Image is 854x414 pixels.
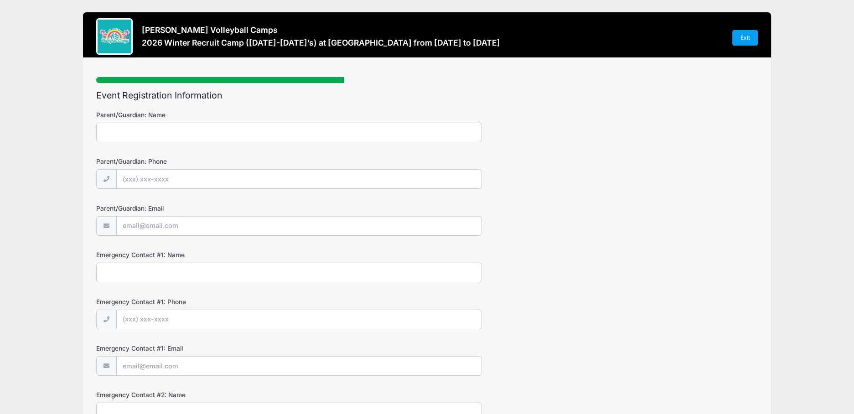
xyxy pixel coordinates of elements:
[732,30,758,46] a: Exit
[116,216,482,236] input: email@email.com
[96,297,316,306] label: Emergency Contact #1: Phone
[96,90,757,101] h2: Event Registration Information
[96,110,316,119] label: Parent/Guardian: Name
[96,390,316,399] label: Emergency Contact #2: Name
[116,310,482,329] input: (xxx) xxx-xxxx
[96,204,316,213] label: Parent/Guardian: Email
[96,344,316,353] label: Emergency Contact #1: Email
[116,356,482,376] input: email@email.com
[96,250,316,259] label: Emergency Contact #1: Name
[142,38,500,47] h3: 2026 Winter Recruit Camp ([DATE]-[DATE]’s) at [GEOGRAPHIC_DATA] from [DATE] to [DATE]
[142,25,500,35] h3: [PERSON_NAME] Volleyball Camps
[96,157,316,166] label: Parent/Guardian: Phone
[116,169,482,189] input: (xxx) xxx-xxxx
